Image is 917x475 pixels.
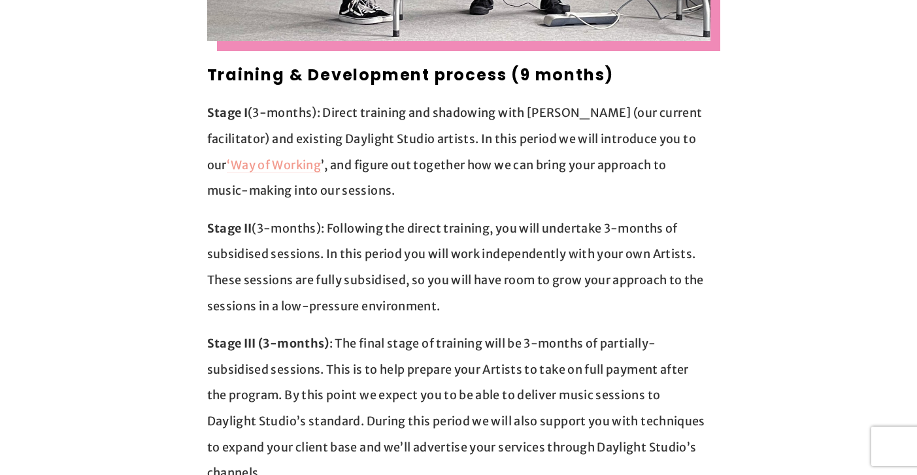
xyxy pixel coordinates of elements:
strong: Stage II [207,221,252,236]
p: (3-months): Direct training and shadowing with [PERSON_NAME] (our current facilitator) and existi... [207,100,710,203]
strong: Stage III (3-months) [207,336,329,351]
p: (3-months): Following the direct training, you will undertake 3-months of subsidised sessions. In... [207,216,710,319]
a: ‘Way of Working [227,157,321,174]
strong: Training & Development process (9 months) [207,64,614,86]
strong: Stage I [207,105,248,120]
